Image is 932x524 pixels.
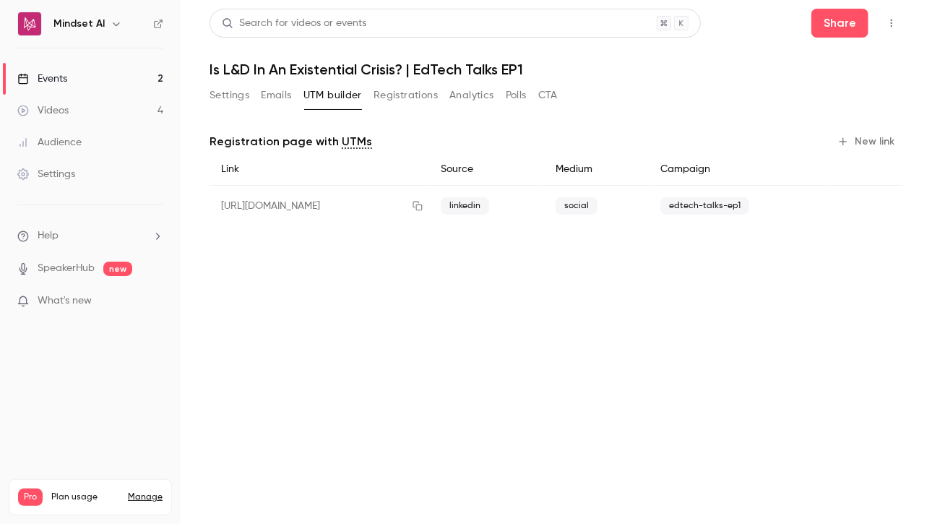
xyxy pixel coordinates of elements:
span: Plan usage [51,491,119,503]
span: linkedin [441,197,489,215]
span: What's new [38,293,92,309]
li: help-dropdown-opener [17,228,163,244]
button: UTM builder [303,84,362,107]
span: new [103,262,132,276]
span: Help [38,228,59,244]
div: Audience [17,135,82,150]
div: Settings [17,167,75,181]
button: CTA [538,84,558,107]
span: edtech-talks-ep1 [660,197,749,215]
button: Share [811,9,868,38]
h6: Mindset AI [53,17,105,31]
span: Pro [18,489,43,506]
div: Events [17,72,67,86]
div: Campaign [649,153,829,186]
div: Medium [544,153,649,186]
div: Link [210,153,429,186]
button: Polls [506,84,527,107]
a: SpeakerHub [38,261,95,276]
button: New link [832,130,903,153]
span: social [556,197,597,215]
div: Source [429,153,544,186]
a: Manage [128,491,163,503]
div: Search for videos or events [222,16,366,31]
button: Analytics [449,84,494,107]
a: UTMs [342,133,372,150]
img: Mindset AI [18,12,41,35]
button: Emails [261,84,291,107]
div: Videos [17,103,69,118]
div: [URL][DOMAIN_NAME] [210,186,429,227]
button: Registrations [374,84,438,107]
p: Registration page with [210,133,372,150]
button: Settings [210,84,249,107]
h1: Is L&D In An Existential Crisis? | EdTech Talks EP1 [210,61,903,78]
iframe: Noticeable Trigger [146,295,163,308]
